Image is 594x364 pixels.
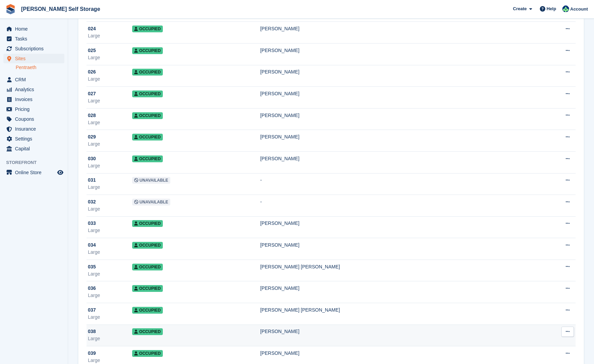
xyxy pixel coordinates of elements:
[3,54,64,63] a: menu
[88,155,96,162] span: 030
[88,112,96,119] span: 028
[3,24,64,34] a: menu
[260,68,528,76] div: [PERSON_NAME]
[16,64,64,71] a: Pentraeth
[260,90,528,97] div: [PERSON_NAME]
[88,285,96,292] span: 036
[260,285,528,292] div: [PERSON_NAME]
[15,104,56,114] span: Pricing
[88,242,96,249] span: 034
[88,249,132,256] div: Large
[88,227,132,234] div: Large
[88,140,132,148] div: Large
[15,85,56,94] span: Analytics
[18,3,103,15] a: [PERSON_NAME] Self Storage
[88,25,96,32] span: 024
[132,177,170,184] span: Unavailable
[15,168,56,177] span: Online Store
[88,133,96,140] span: 029
[88,270,132,278] div: Large
[570,6,588,13] span: Account
[88,47,96,54] span: 025
[260,263,528,270] div: [PERSON_NAME] [PERSON_NAME]
[132,112,163,119] span: Occupied
[260,307,528,314] div: [PERSON_NAME] [PERSON_NAME]
[132,69,163,76] span: Occupied
[3,104,64,114] a: menu
[15,34,56,44] span: Tasks
[88,263,96,270] span: 035
[132,350,163,357] span: Occupied
[15,75,56,84] span: CRM
[132,199,170,205] span: Unavailable
[56,168,64,177] a: Preview store
[88,32,132,39] div: Large
[3,134,64,144] a: menu
[15,114,56,124] span: Coupons
[260,155,528,162] div: [PERSON_NAME]
[5,4,16,14] img: stora-icon-8386f47178a22dfd0bd8f6a31ec36ba5ce8667c1dd55bd0f319d3a0aa187defe.svg
[260,195,528,217] td: -
[132,134,163,140] span: Occupied
[3,85,64,94] a: menu
[3,34,64,44] a: menu
[132,26,163,32] span: Occupied
[132,220,163,227] span: Occupied
[88,205,132,213] div: Large
[132,90,163,97] span: Occupied
[547,5,556,12] span: Help
[132,328,163,335] span: Occupied
[88,350,96,357] span: 039
[3,124,64,134] a: menu
[132,307,163,314] span: Occupied
[88,90,96,97] span: 027
[3,75,64,84] a: menu
[3,144,64,153] a: menu
[15,24,56,34] span: Home
[260,47,528,54] div: [PERSON_NAME]
[88,307,96,314] span: 037
[260,242,528,249] div: [PERSON_NAME]
[6,159,68,166] span: Storefront
[15,124,56,134] span: Insurance
[3,95,64,104] a: menu
[132,47,163,54] span: Occupied
[132,155,163,162] span: Occupied
[15,144,56,153] span: Capital
[15,44,56,53] span: Subscriptions
[132,285,163,292] span: Occupied
[88,314,132,321] div: Large
[260,173,528,195] td: -
[260,328,528,335] div: [PERSON_NAME]
[3,114,64,124] a: menu
[15,95,56,104] span: Invoices
[260,25,528,32] div: [PERSON_NAME]
[132,242,163,249] span: Occupied
[88,198,96,205] span: 032
[88,162,132,169] div: Large
[88,357,132,364] div: Large
[88,68,96,76] span: 026
[260,133,528,140] div: [PERSON_NAME]
[513,5,527,12] span: Create
[15,54,56,63] span: Sites
[88,220,96,227] span: 033
[88,184,132,191] div: Large
[260,112,528,119] div: [PERSON_NAME]
[88,328,96,335] span: 038
[3,168,64,177] a: menu
[88,335,132,342] div: Large
[562,5,569,12] img: Dafydd Pritchard
[3,44,64,53] a: menu
[88,97,132,104] div: Large
[88,177,96,184] span: 031
[88,54,132,61] div: Large
[260,220,528,227] div: [PERSON_NAME]
[260,350,528,357] div: [PERSON_NAME]
[88,292,132,299] div: Large
[88,76,132,83] div: Large
[132,264,163,270] span: Occupied
[88,119,132,126] div: Large
[15,134,56,144] span: Settings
